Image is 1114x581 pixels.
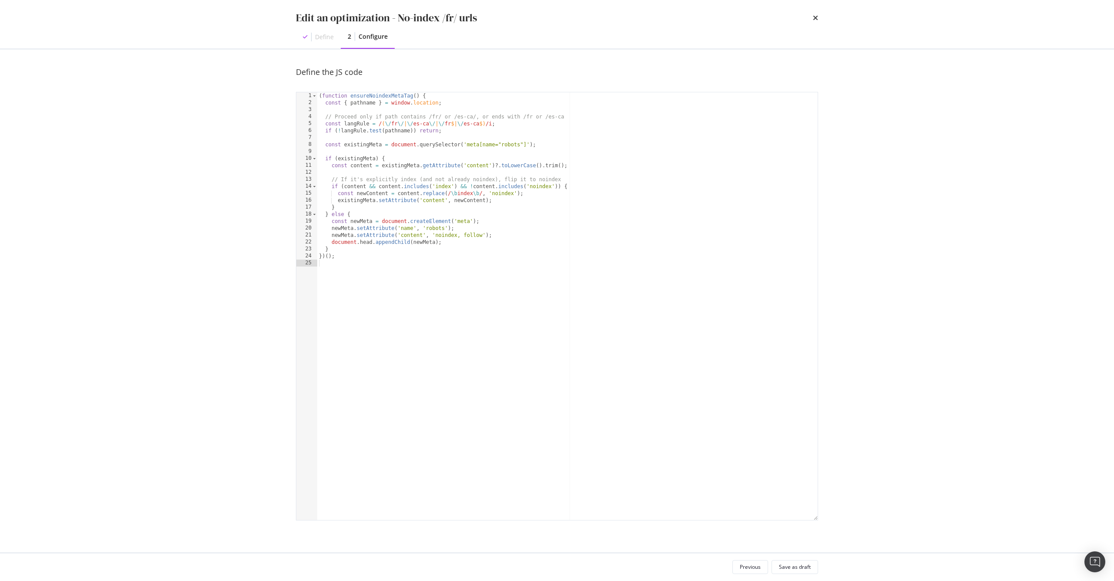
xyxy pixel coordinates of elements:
[296,169,317,176] div: 12
[296,120,317,127] div: 5
[296,10,477,25] div: Edit an optimization - No-index /fr/ urls
[315,33,334,41] div: Define
[296,99,317,106] div: 2
[296,176,317,183] div: 13
[296,113,317,120] div: 4
[296,134,317,141] div: 7
[296,106,317,113] div: 3
[296,204,317,211] div: 17
[296,183,317,190] div: 14
[296,211,317,218] div: 18
[1084,551,1105,572] div: Open Intercom Messenger
[296,253,317,260] div: 24
[296,225,317,232] div: 20
[296,127,317,134] div: 6
[312,155,317,162] span: Toggle code folding, rows 10 through 17
[296,246,317,253] div: 23
[296,218,317,225] div: 19
[312,92,317,99] span: Toggle code folding, rows 1 through 24
[732,560,768,574] button: Previous
[772,560,818,574] button: Save as draft
[296,148,317,155] div: 9
[813,10,818,25] div: times
[740,563,761,571] div: Previous
[296,232,317,239] div: 21
[296,239,317,246] div: 22
[312,183,317,190] span: Toggle code folding, rows 14 through 17
[312,211,317,218] span: Toggle code folding, rows 18 through 23
[296,67,818,78] div: Define the JS code
[296,260,317,267] div: 25
[359,32,388,41] div: Configure
[296,190,317,197] div: 15
[296,155,317,162] div: 10
[296,197,317,204] div: 16
[779,563,811,571] div: Save as draft
[296,141,317,148] div: 8
[296,162,317,169] div: 11
[348,32,351,41] div: 2
[296,92,317,99] div: 1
